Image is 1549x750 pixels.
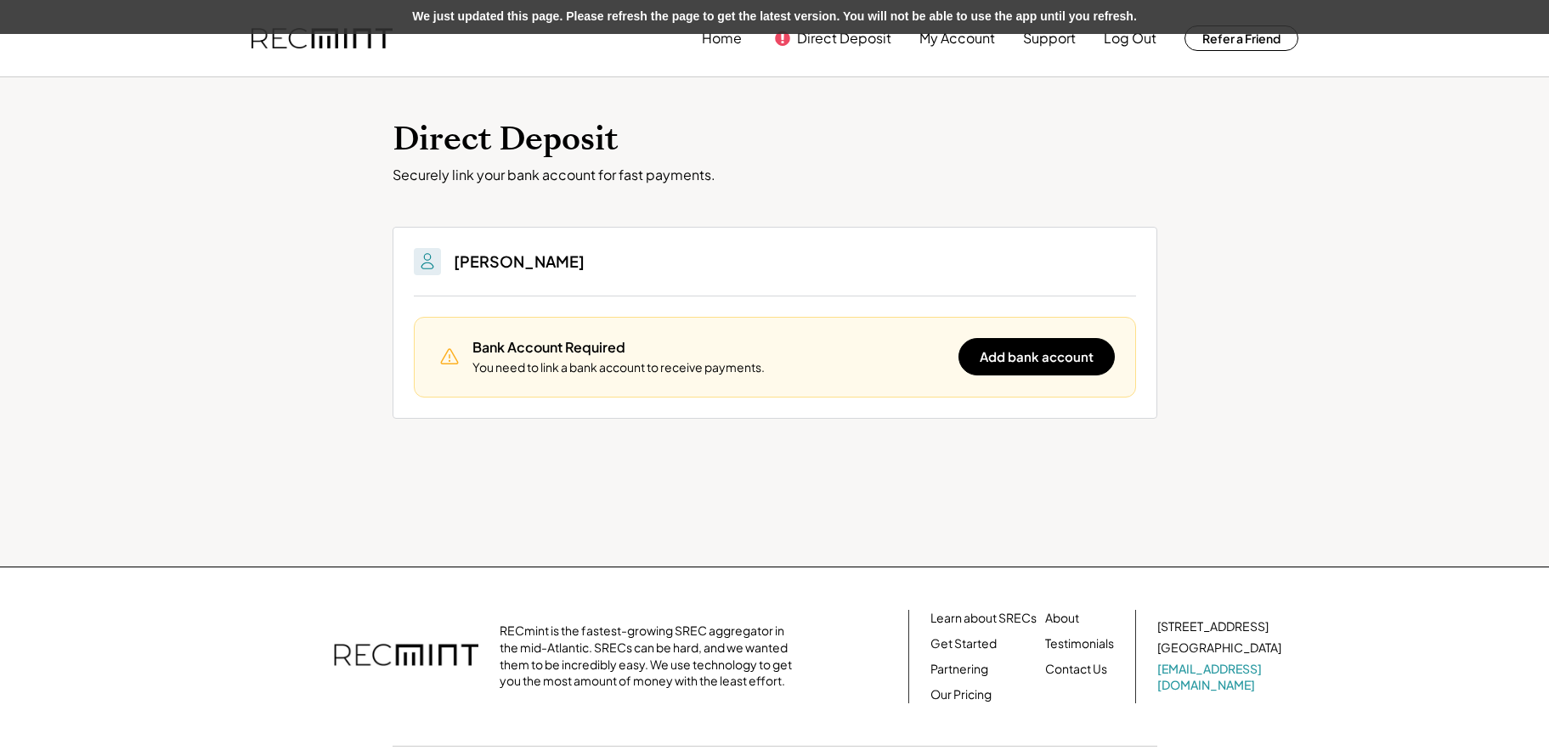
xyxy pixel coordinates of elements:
button: Refer a Friend [1184,25,1298,51]
a: Contact Us [1045,661,1107,678]
a: Learn about SRECs [930,610,1037,627]
div: [STREET_ADDRESS] [1157,618,1269,635]
img: People.svg [417,251,438,272]
div: RECmint is the fastest-growing SREC aggregator in the mid-Atlantic. SRECs can be hard, and we wan... [500,623,801,689]
button: Support [1023,21,1076,55]
a: [EMAIL_ADDRESS][DOMAIN_NAME] [1157,661,1285,694]
div: You need to link a bank account to receive payments. [472,359,765,376]
button: Log Out [1104,21,1156,55]
img: recmint-logotype%403x.png [252,28,393,49]
button: Direct Deposit [797,21,891,55]
a: Testimonials [1045,635,1114,652]
button: My Account [919,21,995,55]
a: Our Pricing [930,686,992,703]
a: About [1045,610,1079,627]
a: Partnering [930,661,988,678]
img: recmint-logotype%403x.png [334,627,478,686]
button: Home [702,21,742,55]
button: Add bank account [958,338,1115,375]
h1: Direct Deposit [393,120,1157,160]
div: Bank Account Required [472,338,625,357]
div: Securely link your bank account for fast payments. [393,166,1157,184]
a: Get Started [930,635,997,652]
h3: [PERSON_NAME] [454,251,585,271]
div: [GEOGRAPHIC_DATA] [1157,640,1281,657]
